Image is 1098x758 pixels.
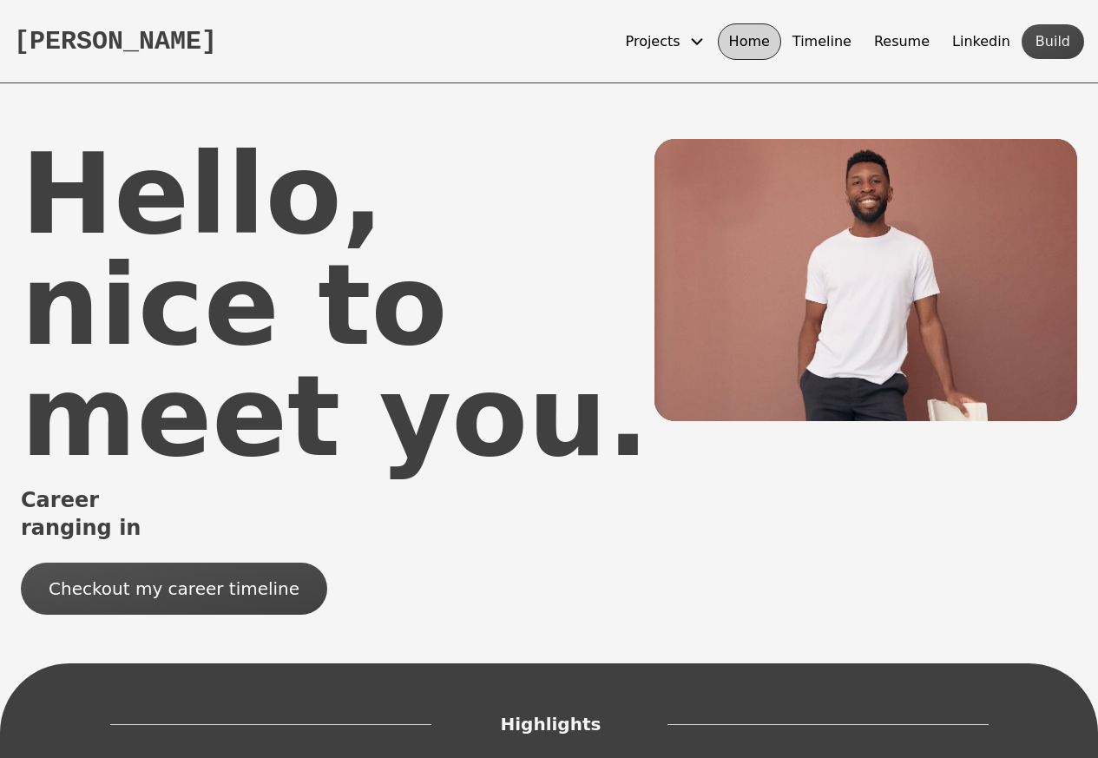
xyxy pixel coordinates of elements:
[501,712,598,736] span: Highlights
[863,23,941,60] button: Resume
[21,486,187,542] span: Career ranging in
[626,31,680,52] span: Projects
[21,563,327,615] button: Checkout my career timeline
[1022,24,1084,59] button: Build
[654,139,1077,421] img: darrel_home.35f3a64193ee4a412503.jpeg
[615,23,718,60] button: Projects
[718,23,781,60] button: Home
[14,26,217,57] button: [PERSON_NAME]
[21,139,654,472] div: Hello, nice to meet you.
[781,23,863,60] button: Timeline
[941,23,1022,60] button: Linkedin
